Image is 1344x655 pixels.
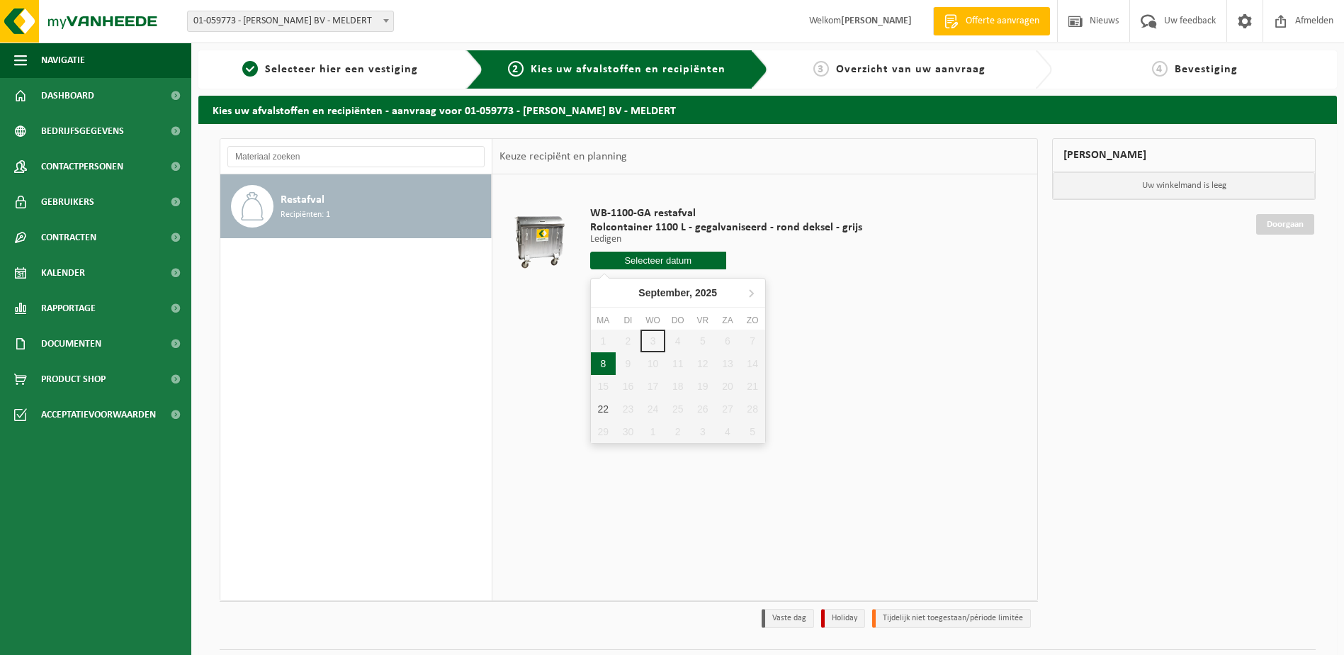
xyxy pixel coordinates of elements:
[41,184,94,220] span: Gebruikers
[1152,61,1168,77] span: 4
[492,139,634,174] div: Keuze recipiënt en planning
[933,7,1050,35] a: Offerte aanvragen
[762,609,814,628] li: Vaste dag
[41,149,123,184] span: Contactpersonen
[242,61,258,77] span: 1
[590,252,726,269] input: Selecteer datum
[41,291,96,326] span: Rapportage
[841,16,912,26] strong: [PERSON_NAME]
[1052,138,1316,172] div: [PERSON_NAME]
[205,61,455,78] a: 1Selecteer hier een vestiging
[872,609,1031,628] li: Tijdelijk niet toegestaan/période limitée
[281,191,324,208] span: Restafval
[265,64,418,75] span: Selecteer hier een vestiging
[508,61,524,77] span: 2
[1053,172,1315,199] p: Uw winkelmand is leeg
[41,113,124,149] span: Bedrijfsgegevens
[220,174,492,238] button: Restafval Recipiënten: 1
[1256,214,1314,235] a: Doorgaan
[41,397,156,432] span: Acceptatievoorwaarden
[1175,64,1238,75] span: Bevestiging
[590,235,862,245] p: Ledigen
[41,255,85,291] span: Kalender
[695,288,717,298] i: 2025
[591,398,616,420] div: 22
[198,96,1337,123] h2: Kies uw afvalstoffen en recipiënten - aanvraag voor 01-059773 - [PERSON_NAME] BV - MELDERT
[665,313,690,327] div: do
[531,64,725,75] span: Kies uw afvalstoffen en recipiënten
[640,313,665,327] div: wo
[41,43,85,78] span: Navigatie
[962,14,1043,28] span: Offerte aanvragen
[633,281,723,304] div: September,
[591,313,616,327] div: ma
[188,11,393,31] span: 01-059773 - AELBRECHT ERIC BV - MELDERT
[41,78,94,113] span: Dashboard
[836,64,986,75] span: Overzicht van uw aanvraag
[813,61,829,77] span: 3
[41,362,106,397] span: Product Shop
[690,313,715,327] div: vr
[821,609,865,628] li: Holiday
[227,146,485,167] input: Materiaal zoeken
[281,208,330,222] span: Recipiënten: 1
[616,313,640,327] div: di
[41,326,101,362] span: Documenten
[590,206,862,220] span: WB-1100-GA restafval
[590,220,862,235] span: Rolcontainer 1100 L - gegalvaniseerd - rond deksel - grijs
[740,313,765,327] div: zo
[591,352,616,375] div: 8
[715,313,740,327] div: za
[187,11,394,32] span: 01-059773 - AELBRECHT ERIC BV - MELDERT
[41,220,96,255] span: Contracten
